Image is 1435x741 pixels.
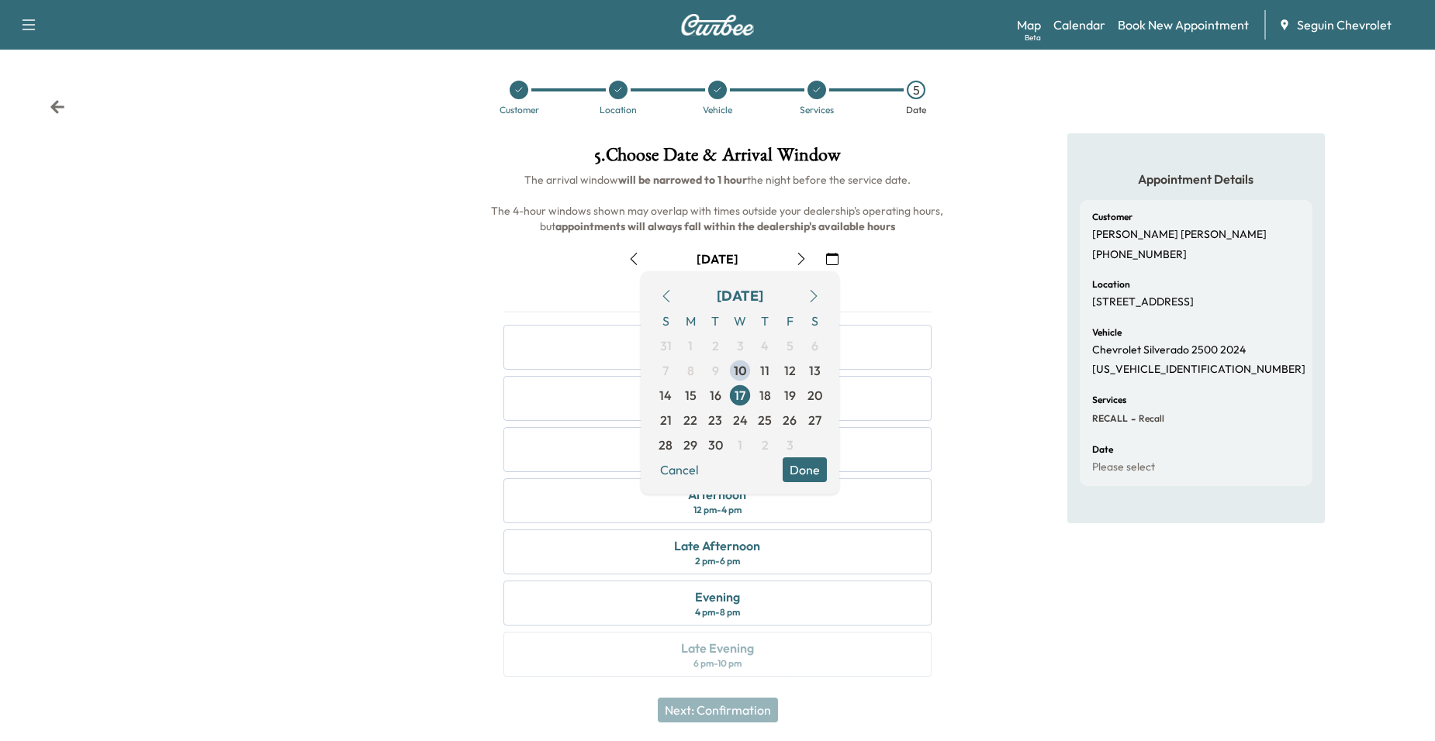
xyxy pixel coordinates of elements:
[703,105,732,115] div: Vehicle
[695,606,740,619] div: 4 pm - 8 pm
[653,308,678,333] span: S
[738,436,742,454] span: 1
[662,361,669,380] span: 7
[500,105,539,115] div: Customer
[491,146,945,172] h1: 5 . Choose Date & Arrival Window
[693,504,742,516] div: 12 pm - 4 pm
[1092,412,1128,425] span: RECALL
[695,555,740,567] div: 2 pm - 6 pm
[653,457,706,482] button: Cancel
[784,361,796,380] span: 12
[1080,171,1312,188] h5: Appointment Details
[685,386,697,405] span: 15
[1025,32,1041,43] div: Beta
[735,386,745,405] span: 17
[1092,445,1113,454] h6: Date
[659,436,673,454] span: 28
[1053,16,1105,34] a: Calendar
[783,411,797,429] span: 26
[1092,395,1126,405] h6: Services
[710,386,721,405] span: 16
[618,173,747,187] b: will be narrowed to 1 hour
[728,308,752,333] span: W
[734,361,747,380] span: 10
[1092,343,1246,357] p: Chevrolet Silverado 2500 2024
[760,361,769,380] span: 11
[717,285,763,307] div: [DATE]
[1092,328,1122,337] h6: Vehicle
[758,411,772,429] span: 25
[783,457,827,482] button: Done
[687,361,694,380] span: 8
[807,386,822,405] span: 20
[683,411,697,429] span: 22
[737,336,744,355] span: 3
[1092,228,1267,242] p: [PERSON_NAME] [PERSON_NAME]
[683,436,697,454] span: 29
[907,81,925,99] div: 5
[695,588,740,606] div: Evening
[784,386,796,405] span: 19
[1136,412,1164,425] span: Recall
[680,14,755,36] img: Curbee Logo
[802,308,827,333] span: S
[491,173,946,233] span: The arrival window the night before the service date. The 4-hour windows shown may overlap with t...
[50,99,65,115] div: Back
[1092,460,1155,474] p: Please select
[712,361,719,380] span: 9
[1092,363,1305,377] p: [US_VEHICLE_IDENTIFICATION_NUMBER]
[1092,212,1132,222] h6: Customer
[761,336,769,355] span: 4
[712,336,719,355] span: 2
[1297,16,1392,34] span: Seguin Chevrolet
[808,411,821,429] span: 27
[759,386,771,405] span: 18
[674,536,760,555] div: Late Afternoon
[800,105,834,115] div: Services
[697,250,738,267] div: [DATE]
[1092,295,1194,309] p: [STREET_ADDRESS]
[660,336,672,355] span: 31
[1118,16,1249,34] a: Book New Appointment
[811,336,818,355] span: 6
[659,386,672,405] span: 14
[777,308,802,333] span: F
[752,308,777,333] span: T
[787,336,794,355] span: 5
[600,105,637,115] div: Location
[708,411,722,429] span: 23
[906,105,926,115] div: Date
[555,219,895,233] b: appointments will always fall within the dealership's available hours
[809,361,821,380] span: 13
[660,411,672,429] span: 21
[1017,16,1041,34] a: MapBeta
[708,436,723,454] span: 30
[688,336,693,355] span: 1
[787,436,794,454] span: 3
[733,411,748,429] span: 24
[678,308,703,333] span: M
[1092,248,1187,262] p: [PHONE_NUMBER]
[1128,411,1136,426] span: -
[762,436,769,454] span: 2
[1092,280,1130,289] h6: Location
[703,308,728,333] span: T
